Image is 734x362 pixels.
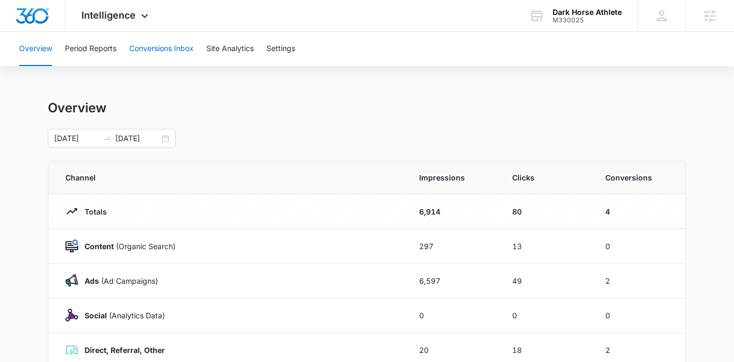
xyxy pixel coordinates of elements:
td: 0 [593,229,686,264]
img: website_grey.svg [17,28,26,36]
td: 0 [499,298,593,333]
strong: Ads [85,276,99,285]
span: Channel [65,172,394,183]
td: 49 [499,264,593,298]
p: (Analytics Data) [78,310,165,321]
button: Period Reports [65,32,116,66]
div: Domain Overview [40,63,95,70]
td: 6,597 [406,264,499,298]
button: Settings [266,32,295,66]
img: Social [65,309,78,322]
input: Start date [54,133,98,144]
td: 297 [406,229,499,264]
strong: Content [85,242,114,251]
button: Overview [19,32,52,66]
td: 2 [593,264,686,298]
div: account name [553,8,622,17]
p: (Organic Search) [78,241,176,252]
td: 13 [499,229,593,264]
input: End date [115,133,160,144]
span: Conversions [605,172,669,183]
div: account id [553,17,622,24]
div: Keywords by Traffic [118,63,179,70]
img: tab_domain_overview_orange.svg [29,62,37,70]
button: Conversions Inbox [129,32,194,66]
span: Impressions [419,172,487,183]
span: to [103,134,111,143]
p: Totals [78,206,107,217]
img: logo_orange.svg [17,17,26,26]
strong: Direct, Referral, Other [85,345,165,355]
td: 0 [593,298,686,333]
td: 6,914 [406,194,499,229]
img: Content [65,240,78,252]
img: tab_keywords_by_traffic_grey.svg [106,62,114,70]
div: v 4.0.25 [30,17,52,26]
img: Ads [65,274,78,287]
span: Clicks [512,172,580,183]
strong: Social [85,311,107,320]
span: Intelligence [81,10,136,21]
td: 4 [593,194,686,229]
h1: Overview [48,100,106,116]
button: Site Analytics [206,32,254,66]
td: 80 [499,194,593,229]
td: 0 [406,298,499,333]
div: Domain: [DOMAIN_NAME] [28,28,117,36]
span: swap-right [103,134,111,143]
p: (Ad Campaigns) [78,275,158,286]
